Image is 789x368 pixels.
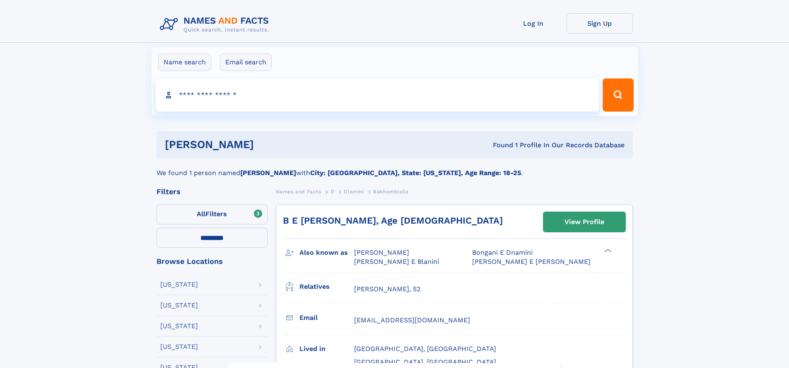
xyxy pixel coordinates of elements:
[240,169,296,177] b: [PERSON_NAME]
[283,215,503,226] a: B E [PERSON_NAME], Age [DEMOGRAPHIC_DATA]
[160,302,198,309] div: [US_STATE]
[310,169,521,177] b: City: [GEOGRAPHIC_DATA], State: [US_STATE], Age Range: 18-25
[344,186,364,197] a: Dlamini
[344,189,364,195] span: Dlamini
[157,205,268,224] label: Filters
[543,212,625,232] a: View Profile
[565,212,604,232] div: View Profile
[160,323,198,329] div: [US_STATE]
[276,186,321,197] a: Names and Facts
[373,189,408,195] span: Bakhombisile
[299,311,354,325] h3: Email
[156,78,599,112] input: search input
[567,13,633,34] a: Sign Up
[160,344,198,350] div: [US_STATE]
[157,158,633,178] div: We found 1 person named with .
[500,13,567,34] a: Log In
[602,248,612,253] div: ❯
[354,358,496,366] span: [GEOGRAPHIC_DATA], [GEOGRAPHIC_DATA]
[354,285,420,294] a: [PERSON_NAME], 52
[354,316,470,324] span: [EMAIL_ADDRESS][DOMAIN_NAME]
[354,249,409,256] span: [PERSON_NAME]
[299,280,354,294] h3: Relatives
[299,246,354,260] h3: Also known as
[158,54,211,71] label: Name search
[160,281,198,288] div: [US_STATE]
[299,342,354,356] h3: Lived in
[157,188,268,195] div: Filters
[165,139,374,150] h1: [PERSON_NAME]
[354,258,439,266] span: [PERSON_NAME] E Blanini
[220,54,272,71] label: Email search
[157,258,268,265] div: Browse Locations
[472,249,533,256] span: Bongani E Dnamini
[373,141,625,150] div: Found 1 Profile In Our Records Database
[331,186,335,197] a: D
[472,258,591,266] span: [PERSON_NAME] E [PERSON_NAME]
[354,345,496,353] span: [GEOGRAPHIC_DATA], [GEOGRAPHIC_DATA]
[603,78,633,112] button: Search Button
[197,210,205,218] span: All
[331,189,335,195] span: D
[157,13,276,36] img: Logo Names and Facts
